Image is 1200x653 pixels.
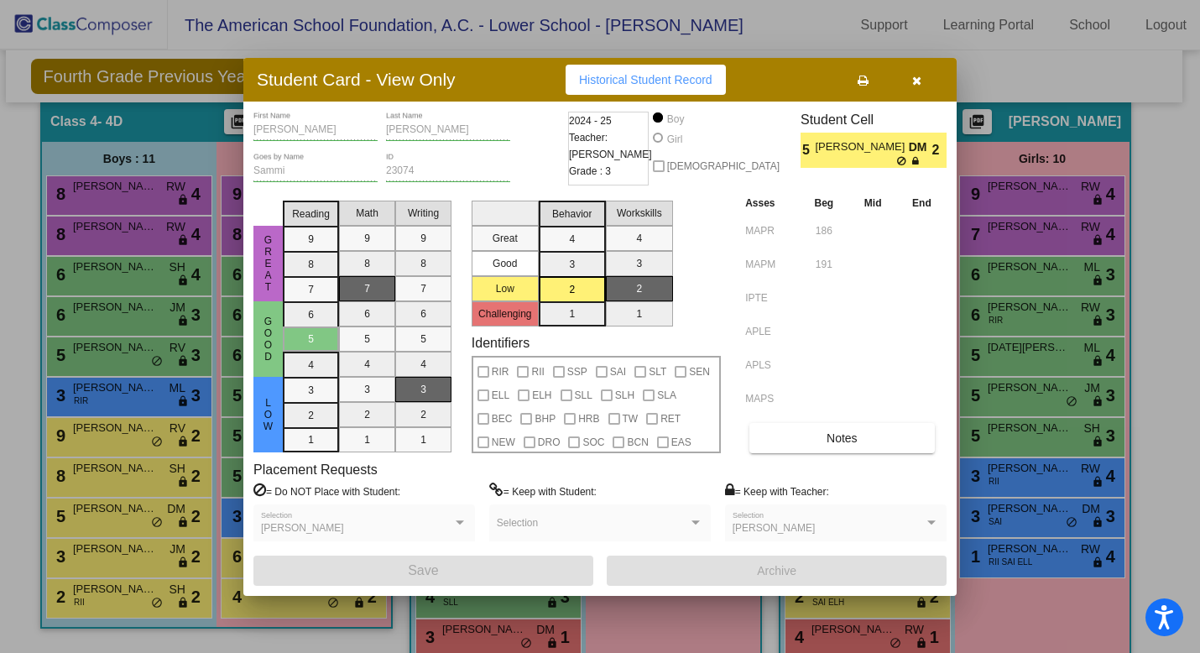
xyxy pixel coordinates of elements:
[253,462,378,478] label: Placement Requests
[261,234,276,293] span: Great
[741,194,799,212] th: Asses
[745,386,795,411] input: assessment
[253,165,378,177] input: goes by name
[569,129,652,163] span: Teacher: [PERSON_NAME]
[932,140,947,160] span: 2
[253,483,400,499] label: = Do NOT Place with Student:
[745,319,795,344] input: assessment
[538,432,561,452] span: DRO
[582,432,604,452] span: SOC
[492,362,509,382] span: RIR
[815,138,908,156] span: [PERSON_NAME]
[757,564,796,577] span: Archive
[472,335,530,351] label: Identifiers
[745,218,795,243] input: assessment
[615,385,634,405] span: SLH
[745,353,795,378] input: assessment
[897,194,947,212] th: End
[827,431,858,445] span: Notes
[666,132,683,147] div: Girl
[666,112,685,127] div: Boy
[657,385,676,405] span: SLA
[492,409,513,429] span: BEC
[610,362,626,382] span: SAI
[667,156,780,176] span: [DEMOGRAPHIC_DATA]
[627,432,648,452] span: BCN
[745,285,795,311] input: assessment
[408,563,438,577] span: Save
[569,163,611,180] span: Grade : 3
[801,140,815,160] span: 5
[725,483,829,499] label: = Keep with Teacher:
[848,194,897,212] th: Mid
[575,385,592,405] span: SLL
[567,362,587,382] span: SSP
[261,522,344,534] span: [PERSON_NAME]
[492,385,509,405] span: ELL
[492,432,515,452] span: NEW
[745,252,795,277] input: assessment
[799,194,848,212] th: Beg
[671,432,691,452] span: EAS
[801,112,947,128] h3: Student Cell
[535,409,556,429] span: BHP
[489,483,597,499] label: = Keep with Student:
[749,423,934,453] button: Notes
[566,65,726,95] button: Historical Student Record
[649,362,666,382] span: SLT
[261,397,276,432] span: Low
[578,409,599,429] span: HRB
[623,409,639,429] span: TW
[253,556,593,586] button: Save
[660,409,681,429] span: RET
[909,138,932,156] span: DM
[261,316,276,363] span: Good
[257,69,456,90] h3: Student Card - View Only
[532,385,551,405] span: ELH
[569,112,612,129] span: 2024 - 25
[531,362,544,382] span: RII
[607,556,947,586] button: Archive
[579,73,712,86] span: Historical Student Record
[733,522,816,534] span: [PERSON_NAME]
[386,165,510,177] input: Enter ID
[689,362,710,382] span: SEN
